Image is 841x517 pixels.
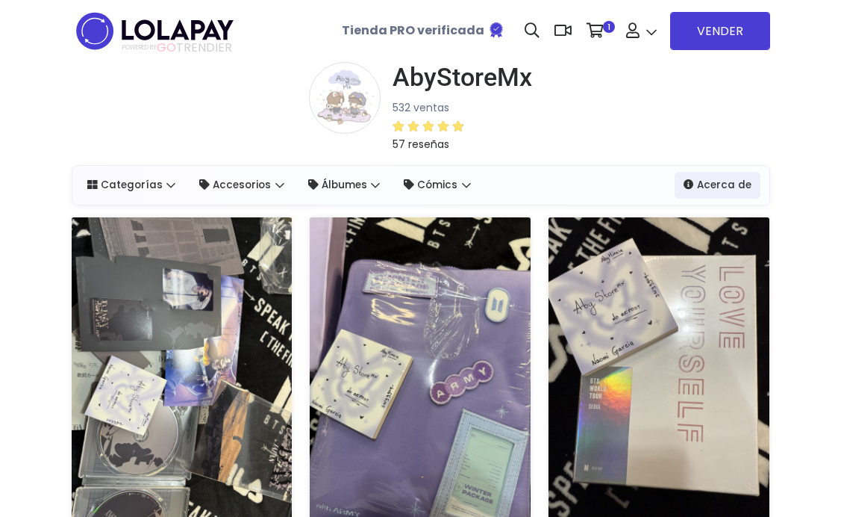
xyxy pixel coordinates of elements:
[670,12,770,50] a: VENDER
[78,172,185,199] a: Categorías
[603,21,615,33] span: 1
[487,21,505,39] img: Tienda verificada
[393,137,449,152] small: 57 reseñas
[299,172,390,199] a: Álbumes
[393,100,449,115] small: 532 ventas
[395,172,480,199] a: Cómics
[190,172,293,199] a: Accesorios
[675,172,760,199] a: Acerca de
[309,62,381,134] img: small.png
[72,7,238,55] img: logo
[393,62,532,93] h1: AbyStoreMx
[393,117,532,153] a: 57 reseñas
[579,8,619,53] a: 1
[342,22,484,39] b: Tienda PRO verificada
[157,39,176,56] span: GO
[122,41,232,55] span: TRENDIER
[122,43,157,52] span: POWERED BY
[393,117,464,135] div: 4.91 / 5
[381,62,532,93] a: AbyStoreMx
